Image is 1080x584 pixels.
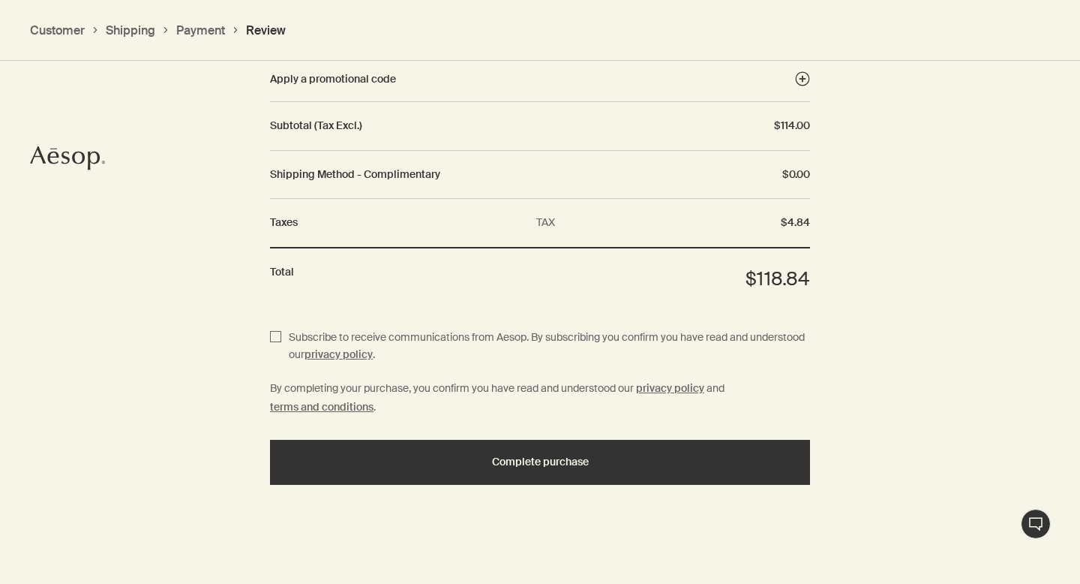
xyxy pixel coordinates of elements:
[730,263,810,296] dd: $118.84
[492,456,589,468] span: Complete purchase
[270,400,373,414] strong: terms and conditions
[636,380,704,399] a: privacy policy
[636,381,704,395] strong: privacy policy
[246,23,286,38] button: Review
[270,71,810,86] button: Apply a promotional code
[176,23,225,38] button: Payment
[30,23,85,38] button: Customer
[106,23,155,38] button: Shipping
[304,346,373,365] a: privacy policy
[270,399,373,417] a: terms and conditions
[759,117,810,135] dd: $114.00
[373,400,376,414] span: .
[270,72,795,86] div: Apply a promotional code
[373,348,375,361] span: .
[304,348,373,361] strong: privacy policy
[739,214,810,232] dd: $4.84
[270,440,810,485] button: Complete purchase
[289,330,805,362] span: Subscribe to receive communications from Aesop. By subscribing you confirm you have read and unde...
[767,166,810,184] dd: $0.00
[536,214,694,232] dd: TAX
[270,166,737,184] dt: Shipping Method - Complimentary
[706,381,724,395] span: and
[270,117,729,135] dt: Subtotal (Tax Excl.)
[1021,509,1051,539] button: Live Assistance
[270,381,634,395] span: By completing your purchase, you confirm you have read and understood our
[270,214,506,232] dt: Taxes
[270,263,700,296] dt: Total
